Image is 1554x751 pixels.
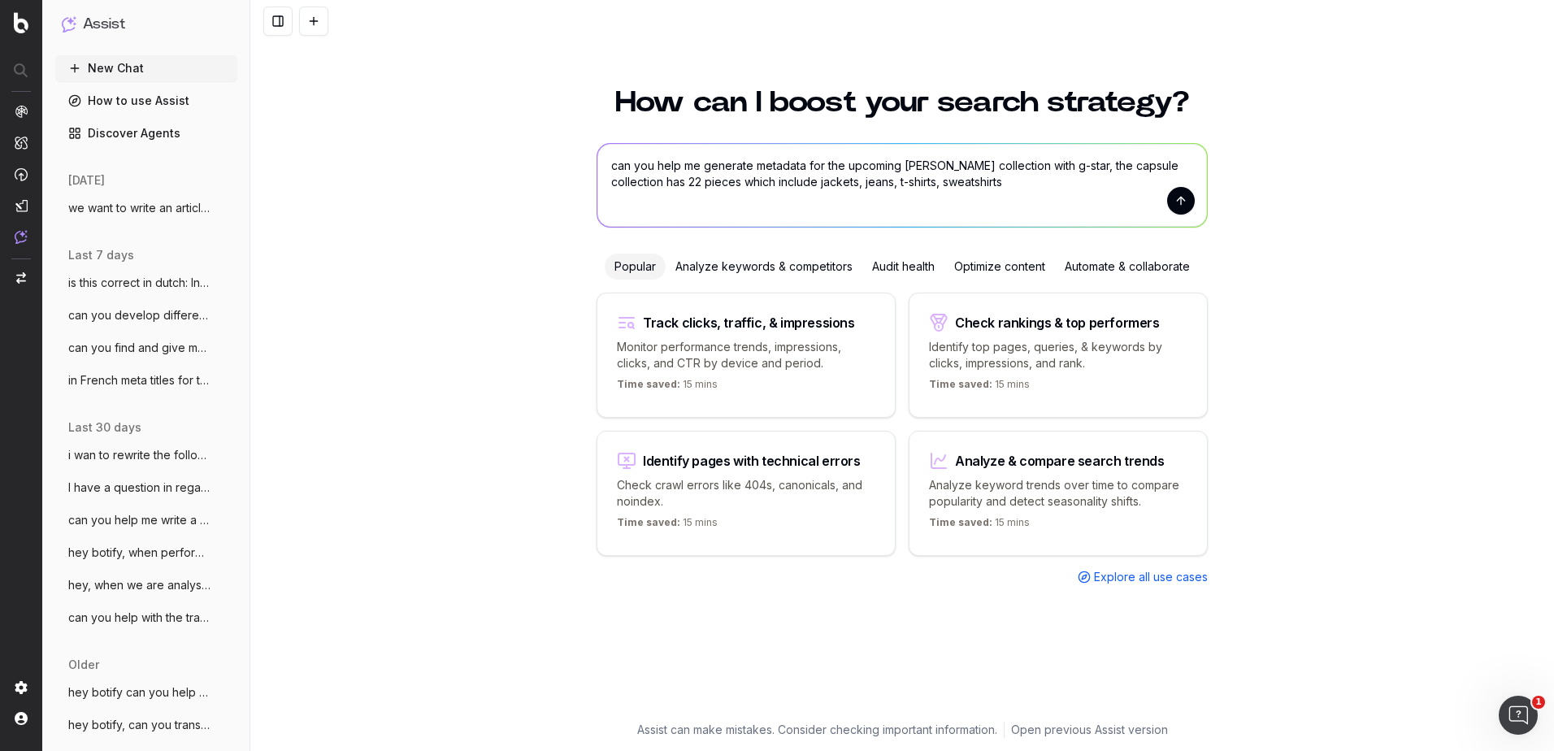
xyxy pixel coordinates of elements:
button: can you help with the translation of thi [55,605,237,631]
a: Open previous Assist version [1011,722,1168,738]
div: Analyze keywords & competitors [666,254,862,280]
img: My account [15,712,28,725]
img: Assist [62,16,76,32]
button: New Chat [55,55,237,81]
h1: Assist [83,13,125,36]
button: we want to write an article as an introd [55,195,237,221]
button: Assist [62,13,231,36]
img: Setting [15,681,28,694]
p: 15 mins [929,378,1030,397]
button: i wan to rewrite the following meta desc [55,442,237,468]
span: we want to write an article as an introd [68,200,211,216]
p: 15 mins [617,516,718,536]
a: How to use Assist [55,88,237,114]
img: Intelligence [15,136,28,150]
p: Identify top pages, queries, & keywords by clicks, impressions, and rank. [929,339,1187,371]
img: Studio [15,199,28,212]
a: Explore all use cases [1078,569,1208,585]
button: hey botify, when performing a keyword an [55,540,237,566]
img: Activation [15,167,28,181]
button: in French meta titles for the G-STAR pag [55,367,237,393]
button: hey botify can you help me with this fre [55,679,237,705]
span: hey botify, can you translate the follow [68,717,211,733]
span: Time saved: [929,378,992,390]
span: hey botify, when performing a keyword an [68,545,211,561]
button: can you develop different suggestions fo [55,302,237,328]
span: [DATE] [68,172,105,189]
div: Analyze & compare search trends [955,454,1165,467]
button: I have a question in regards to the SEO [55,475,237,501]
p: 15 mins [617,378,718,397]
button: hey, when we are analysing meta titles, [55,572,237,598]
span: is this correct in dutch: In de damesjas [68,275,211,291]
span: last 7 days [68,247,134,263]
iframe: Intercom live chat [1499,696,1538,735]
h1: How can I boost your search strategy? [597,88,1208,117]
div: Popular [605,254,666,280]
img: Botify logo [14,12,28,33]
img: Assist [15,230,28,244]
span: can you help with the translation of thi [68,610,211,626]
span: can you develop different suggestions fo [68,307,211,323]
p: Check crawl errors like 404s, canonicals, and noindex. [617,477,875,510]
textarea: can you help me generate metadata for the upcoming [PERSON_NAME] collection with g-star, the caps... [597,144,1207,227]
span: Time saved: [617,378,680,390]
img: Switch project [16,272,26,284]
span: hey botify can you help me with this fre [68,684,211,701]
p: Monitor performance trends, impressions, clicks, and CTR by device and period. [617,339,875,371]
button: is this correct in dutch: In de damesjas [55,270,237,296]
span: Explore all use cases [1094,569,1208,585]
span: Time saved: [929,516,992,528]
span: 1 [1532,696,1545,709]
img: Analytics [15,105,28,118]
p: 15 mins [929,516,1030,536]
span: hey, when we are analysing meta titles, [68,577,211,593]
span: can you help me write a story related to [68,512,211,528]
div: Audit health [862,254,944,280]
span: older [68,657,99,673]
span: can you find and give me articles from d [68,340,211,356]
p: Assist can make mistakes. Consider checking important information. [637,722,997,738]
span: in French meta titles for the G-STAR pag [68,372,211,389]
button: can you help me write a story related to [55,507,237,533]
span: I have a question in regards to the SEO [68,480,211,496]
span: Time saved: [617,516,680,528]
button: hey botify, can you translate the follow [55,712,237,738]
p: Analyze keyword trends over time to compare popularity and detect seasonality shifts. [929,477,1187,510]
span: last 30 days [68,419,141,436]
div: Automate & collaborate [1055,254,1200,280]
div: Track clicks, traffic, & impressions [643,316,855,329]
button: can you find and give me articles from d [55,335,237,361]
div: Identify pages with technical errors [643,454,861,467]
div: Check rankings & top performers [955,316,1160,329]
div: Optimize content [944,254,1055,280]
span: i wan to rewrite the following meta desc [68,447,211,463]
a: Discover Agents [55,120,237,146]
